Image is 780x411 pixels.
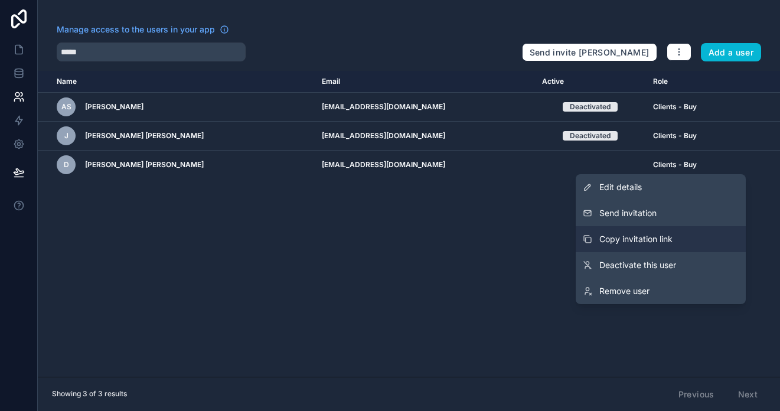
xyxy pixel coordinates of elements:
[85,131,204,141] span: [PERSON_NAME] [PERSON_NAME]
[599,181,642,193] span: Edit details
[599,285,650,297] span: Remove user
[52,389,127,399] span: Showing 3 of 3 results
[315,122,535,151] td: [EMAIL_ADDRESS][DOMAIN_NAME]
[576,252,746,278] a: Deactivate this user
[653,160,697,169] span: Clients - Buy
[570,131,611,141] div: Deactivated
[576,226,746,252] button: Copy invitation link
[61,102,71,112] span: AS
[576,278,746,304] a: Remove user
[599,207,657,219] span: Send invitation
[85,160,204,169] span: [PERSON_NAME] [PERSON_NAME]
[315,71,535,93] th: Email
[38,71,315,93] th: Name
[57,24,229,35] a: Manage access to the users in your app
[85,102,143,112] span: [PERSON_NAME]
[535,71,645,93] th: Active
[646,71,739,93] th: Role
[576,200,746,226] button: Send invitation
[570,102,611,112] div: Deactivated
[64,131,68,141] span: J
[57,24,215,35] span: Manage access to the users in your app
[599,233,673,245] span: Copy invitation link
[522,43,657,62] button: Send invite [PERSON_NAME]
[701,43,762,62] button: Add a user
[64,160,69,169] span: D
[576,174,746,200] a: Edit details
[653,131,697,141] span: Clients - Buy
[653,102,697,112] span: Clients - Buy
[315,93,535,122] td: [EMAIL_ADDRESS][DOMAIN_NAME]
[315,151,535,180] td: [EMAIL_ADDRESS][DOMAIN_NAME]
[599,259,676,271] span: Deactivate this user
[38,71,780,377] div: scrollable content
